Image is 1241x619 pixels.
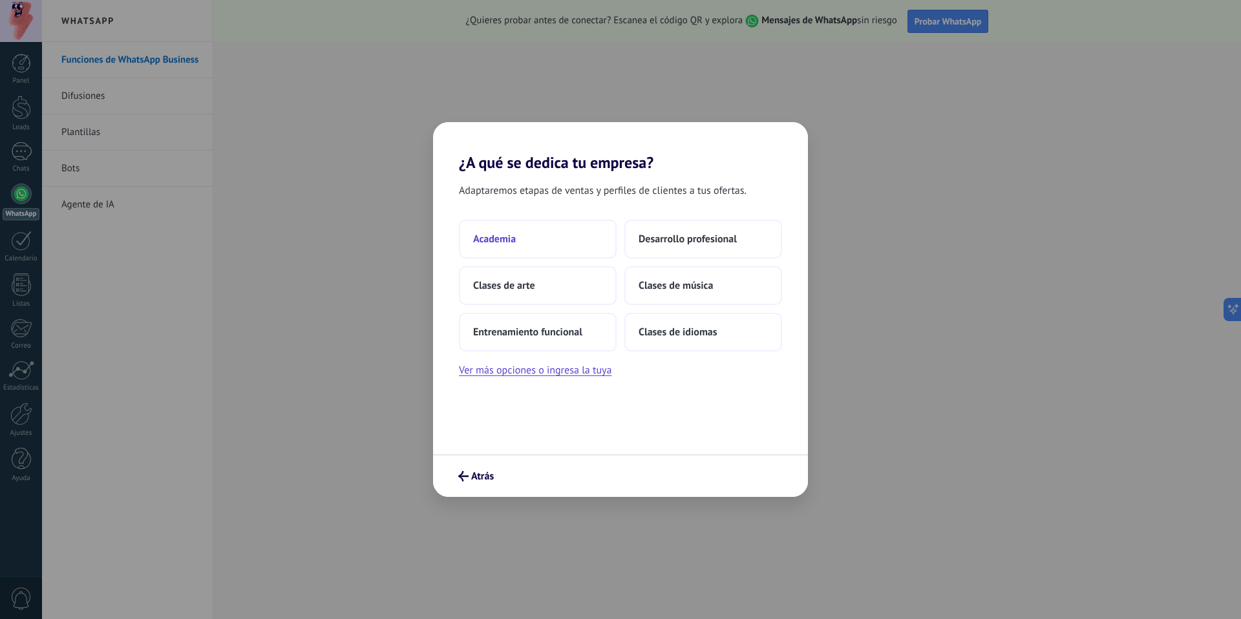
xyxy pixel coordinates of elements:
span: Desarrollo profesional [639,233,737,246]
span: Academia [473,233,516,246]
button: Clases de arte [459,266,617,305]
button: Entrenamiento funcional [459,313,617,351]
button: Desarrollo profesional [624,220,782,258]
button: Academia [459,220,617,258]
span: Clases de idiomas [639,326,717,339]
span: Atrás [471,472,494,481]
button: Clases de música [624,266,782,305]
span: Clases de música [639,279,713,292]
span: Clases de arte [473,279,535,292]
button: Atrás [452,465,500,487]
button: Clases de idiomas [624,313,782,351]
h2: ¿A qué se dedica tu empresa? [433,122,808,172]
span: Entrenamiento funcional [473,326,582,339]
span: Adaptaremos etapas de ventas y perfiles de clientes a tus ofertas. [459,182,747,199]
button: Ver más opciones o ingresa la tuya [459,362,611,379]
